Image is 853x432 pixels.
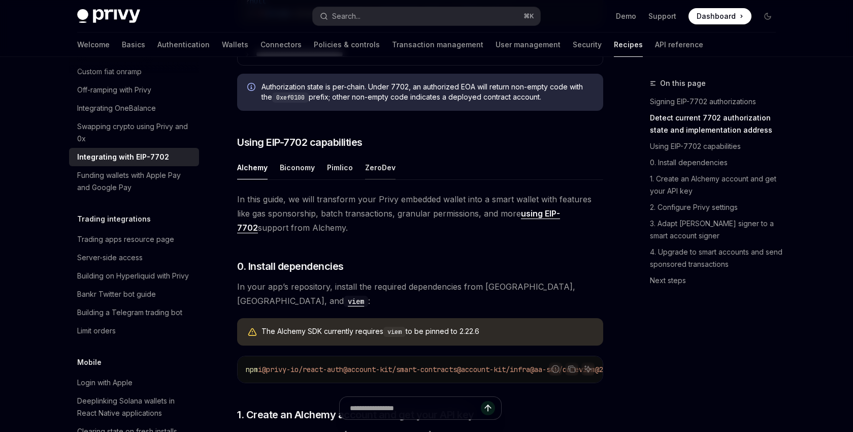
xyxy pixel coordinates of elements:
[122,33,145,57] a: Basics
[365,156,396,179] button: ZeroDev
[69,230,199,249] a: Trading apps resource page
[581,362,595,376] button: Ask AI
[549,362,562,376] button: Report incorrect code
[237,135,363,149] span: Using EIP-7702 capabilities
[247,83,257,93] svg: Info
[77,102,156,114] div: Integrating OneBalance
[650,138,784,155] a: Using EIP-7702 capabilities
[332,10,360,22] div: Search...
[77,213,151,225] h5: Trading integrations
[655,33,703,57] a: API reference
[69,166,199,197] a: Funding wallets with Apple Pay and Google Pay
[650,272,784,289] a: Next steps
[77,169,193,194] div: Funding wallets with Apple Pay and Google Pay
[313,7,540,25] button: Open search
[77,325,116,337] div: Limit orders
[573,33,602,57] a: Security
[344,296,368,306] a: viem
[69,322,199,340] a: Limit orders
[760,8,776,24] button: Toggle dark mode
[77,288,156,300] div: Bankr Twitter bot guide
[77,120,193,145] div: Swapping crypto using Privy and 0x
[69,303,199,322] a: Building a Telegram trading bot
[344,296,368,307] code: viem
[272,92,309,103] code: 0xef0100
[260,33,302,57] a: Connectors
[650,199,784,215] a: 2. Configure Privy settings
[648,11,676,21] a: Support
[222,33,248,57] a: Wallets
[69,374,199,392] a: Login with Apple
[697,11,736,21] span: Dashboard
[237,280,603,308] span: In your app’s repository, install the required dependencies from [GEOGRAPHIC_DATA], [GEOGRAPHIC_D...
[237,156,268,179] button: Alchemy
[77,306,182,319] div: Building a Telegram trading bot
[650,155,784,171] a: 0. Install dependencies
[392,33,483,57] a: Transaction management
[77,233,174,245] div: Trading apps resource page
[237,192,603,235] span: In this guide, we will transform your Privy embedded wallet into a smart wallet with features lik...
[261,82,593,103] span: Authorization state is per-chain. Under 7702, an authorized EOA will return non-empty code with t...
[69,99,199,117] a: Integrating OneBalance
[650,171,784,199] a: 1. Create an Alchemy account and get your API key
[343,365,457,374] span: @account-kit/smart-contracts
[77,356,102,368] h5: Mobile
[69,148,199,166] a: Integrating with EIP-7702
[481,401,495,415] button: Send message
[77,270,189,282] div: Building on Hyperliquid with Privy
[523,12,534,20] span: ⌘ K
[383,327,406,337] code: viem
[77,9,140,23] img: dark logo
[314,33,380,57] a: Policies & controls
[69,81,199,99] a: Off-ramping with Privy
[650,110,784,138] a: Detect current 7702 authorization state and implementation address
[327,156,353,179] button: Pimlico
[614,33,643,57] a: Recipes
[77,84,151,96] div: Off-ramping with Privy
[69,117,199,148] a: Swapping crypto using Privy and 0x
[280,156,315,179] button: Biconomy
[262,365,343,374] span: @privy-io/react-auth
[157,33,210,57] a: Authentication
[246,365,258,374] span: npm
[261,326,593,337] div: The Alchemy SDK currently requires to be pinned to 2.22.6
[457,365,530,374] span: @account-kit/infra
[69,249,199,267] a: Server-side access
[237,259,344,273] span: 0. Install dependencies
[350,397,481,419] input: Ask a question...
[69,267,199,285] a: Building on Hyperliquid with Privy
[688,8,751,24] a: Dashboard
[237,208,560,233] a: using EIP-7702
[650,94,784,110] a: Signing EIP-7702 authorizations
[616,11,636,21] a: Demo
[77,33,110,57] a: Welcome
[77,151,169,163] div: Integrating with EIP-7702
[247,327,257,337] svg: Warning
[496,33,561,57] a: User management
[650,244,784,272] a: 4. Upgrade to smart accounts and send sponsored transactions
[650,215,784,244] a: 3. Adapt [PERSON_NAME] signer to a smart account signer
[77,377,133,389] div: Login with Apple
[69,285,199,303] a: Bankr Twitter bot guide
[660,77,706,89] span: On this page
[69,392,199,422] a: Deeplinking Solana wallets in React Native applications
[258,365,262,374] span: i
[565,362,578,376] button: Copy the contents from the code block
[530,365,579,374] span: @aa-sdk/core
[77,252,143,264] div: Server-side access
[77,395,193,419] div: Deeplinking Solana wallets in React Native applications
[579,365,624,374] span: viem@2.22.6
